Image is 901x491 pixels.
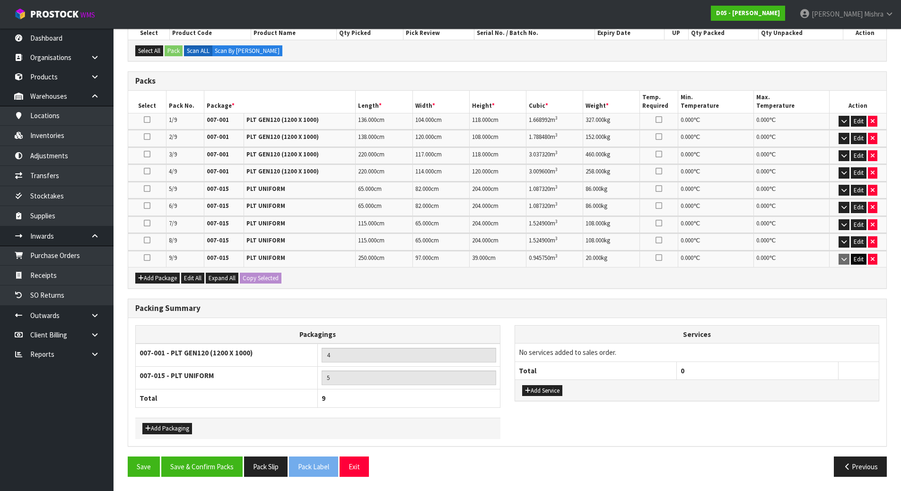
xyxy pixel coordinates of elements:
th: Services [515,326,879,344]
td: cm [412,182,469,198]
td: kg [583,199,640,215]
td: ℃ [753,130,829,146]
span: 6/9 [169,202,177,210]
td: cm [412,147,469,164]
th: Pack No. [166,91,204,113]
td: cm [356,164,412,181]
span: 39.000 [472,254,488,262]
td: ℃ [753,113,829,129]
th: Package [204,91,356,113]
strong: PLT UNIFORM [246,219,285,227]
td: cm [469,182,526,198]
span: 108.000 [586,236,604,244]
td: m [526,164,583,181]
span: 118.000 [472,150,490,158]
span: 97.000 [415,254,431,262]
span: 0.000 [681,236,693,244]
th: Temp. Required [640,91,678,113]
td: cm [469,130,526,146]
button: Add Package [135,273,180,284]
td: cm [356,182,412,198]
td: cm [469,251,526,267]
td: ℃ [678,216,753,233]
sup: 3 [555,253,558,259]
strong: 007-015 [207,219,229,227]
strong: PLT GEN120 (1200 X 1000) [246,116,319,124]
td: cm [469,147,526,164]
span: 204.000 [472,219,490,227]
th: Pick Review [403,26,474,40]
strong: 007-015 [207,202,229,210]
span: 120.000 [415,133,434,141]
strong: PLT GEN120 (1200 X 1000) [246,150,319,158]
span: 0.000 [756,219,769,227]
td: cm [412,216,469,233]
button: Save [128,457,160,477]
td: m [526,130,583,146]
td: cm [356,113,412,129]
span: 0.000 [756,185,769,193]
span: 152.000 [586,133,604,141]
td: ℃ [678,251,753,267]
strong: PLT GEN120 (1200 X 1000) [246,133,319,141]
span: 1.524900 [529,219,550,227]
td: ℃ [678,147,753,164]
td: kg [583,233,640,250]
td: ℃ [753,233,829,250]
span: 1/9 [169,116,177,124]
strong: 007-001 [207,133,229,141]
td: cm [356,147,412,164]
h3: Packs [135,77,879,86]
span: 86.000 [586,185,601,193]
label: Scan By [PERSON_NAME] [212,45,282,57]
td: ℃ [753,251,829,267]
td: m [526,113,583,129]
td: cm [412,199,469,215]
td: m [526,251,583,267]
strong: PLT UNIFORM [246,254,285,262]
span: 1.668992 [529,116,550,124]
span: 108.000 [472,133,490,141]
th: Product Code [170,26,251,40]
sup: 3 [555,218,558,224]
span: 138.000 [358,133,376,141]
span: 65.000 [415,219,431,227]
span: 258.000 [586,167,604,175]
span: 114.000 [415,167,434,175]
td: cm [412,251,469,267]
td: No services added to sales order. [515,344,879,362]
span: 86.000 [586,202,601,210]
button: Pack Label [289,457,338,477]
strong: PLT GEN120 (1200 X 1000) [246,167,319,175]
span: 1.087320 [529,202,550,210]
span: 82.000 [415,202,431,210]
td: ℃ [753,216,829,233]
strong: PLT UNIFORM [246,185,285,193]
th: Total [515,362,677,379]
th: Expiry Date [595,26,665,40]
th: Height [469,91,526,113]
span: 0.000 [756,167,769,175]
span: 0.000 [756,236,769,244]
button: Edit [851,236,866,248]
td: m [526,199,583,215]
button: Save & Confirm Packs [161,457,243,477]
td: m [526,182,583,198]
span: 3/9 [169,150,177,158]
span: 0.000 [756,150,769,158]
td: cm [469,216,526,233]
td: kg [583,182,640,198]
th: Length [356,91,412,113]
span: 250.000 [358,254,376,262]
span: 0.000 [681,167,693,175]
span: 117.000 [415,150,434,158]
strong: 007-001 [207,150,229,158]
td: cm [469,233,526,250]
sup: 3 [555,166,558,172]
span: 1.788480 [529,133,550,141]
span: 3.009600 [529,167,550,175]
span: 1.524900 [529,236,550,244]
td: cm [469,164,526,181]
td: kg [583,113,640,129]
span: 0.000 [756,116,769,124]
